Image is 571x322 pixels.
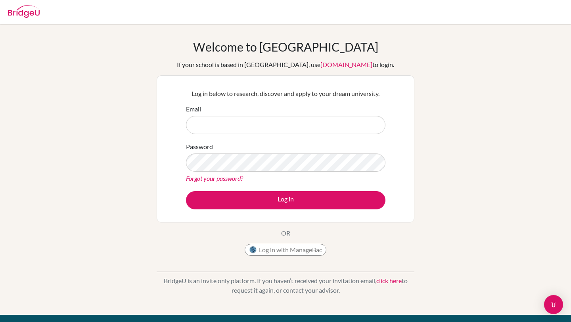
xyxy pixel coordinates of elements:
[186,89,385,98] p: Log in below to research, discover and apply to your dream university.
[376,277,402,284] a: click here
[186,104,201,114] label: Email
[186,174,243,182] a: Forgot your password?
[320,61,372,68] a: [DOMAIN_NAME]
[157,276,414,295] p: BridgeU is an invite only platform. If you haven’t received your invitation email, to request it ...
[193,40,378,54] h1: Welcome to [GEOGRAPHIC_DATA]
[281,228,290,238] p: OR
[177,60,394,69] div: If your school is based in [GEOGRAPHIC_DATA], use to login.
[186,142,213,151] label: Password
[245,244,326,256] button: Log in with ManageBac
[544,295,563,314] div: Open Intercom Messenger
[186,191,385,209] button: Log in
[8,5,40,18] img: Bridge-U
